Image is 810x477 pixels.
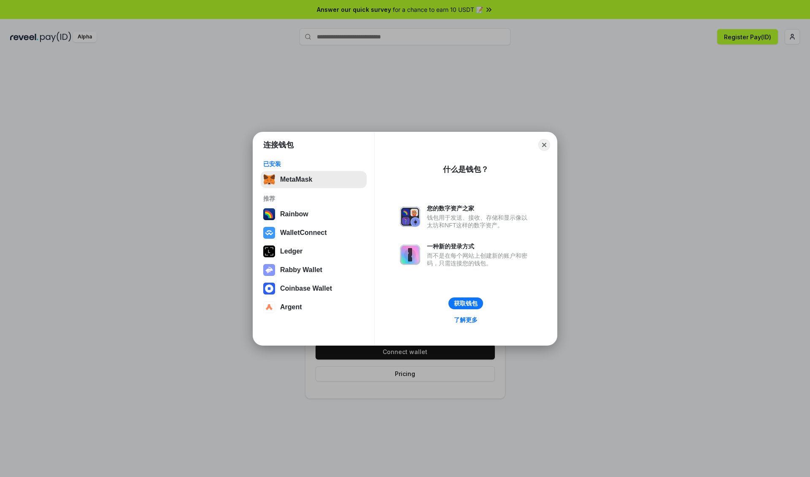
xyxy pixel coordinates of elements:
[448,297,483,309] button: 获取钱包
[443,164,489,174] div: 什么是钱包？
[263,227,275,239] img: svg+xml,%3Csvg%20width%3D%2228%22%20height%3D%2228%22%20viewBox%3D%220%200%2028%2028%22%20fill%3D...
[263,174,275,185] img: svg+xml,%3Csvg%20fill%3D%22none%22%20height%3D%2233%22%20viewBox%3D%220%200%2035%2033%22%20width%...
[449,314,483,325] a: 了解更多
[454,316,478,324] div: 了解更多
[280,248,302,255] div: Ledger
[263,160,364,168] div: 已安装
[280,176,312,183] div: MetaMask
[400,207,420,227] img: svg+xml,%3Csvg%20xmlns%3D%22http%3A%2F%2Fwww.w3.org%2F2000%2Fsvg%22%20fill%3D%22none%22%20viewBox...
[263,208,275,220] img: svg+xml,%3Csvg%20width%3D%22120%22%20height%3D%22120%22%20viewBox%3D%220%200%20120%20120%22%20fil...
[263,283,275,294] img: svg+xml,%3Csvg%20width%3D%2228%22%20height%3D%2228%22%20viewBox%3D%220%200%2028%2028%22%20fill%3D...
[427,214,532,229] div: 钱包用于发送、接收、存储和显示像以太坊和NFT这样的数字资产。
[261,280,367,297] button: Coinbase Wallet
[280,285,332,292] div: Coinbase Wallet
[261,262,367,278] button: Rabby Wallet
[538,139,550,151] button: Close
[261,206,367,223] button: Rainbow
[263,140,294,150] h1: 连接钱包
[400,245,420,265] img: svg+xml,%3Csvg%20xmlns%3D%22http%3A%2F%2Fwww.w3.org%2F2000%2Fsvg%22%20fill%3D%22none%22%20viewBox...
[263,245,275,257] img: svg+xml,%3Csvg%20xmlns%3D%22http%3A%2F%2Fwww.w3.org%2F2000%2Fsvg%22%20width%3D%2228%22%20height%3...
[427,204,532,212] div: 您的数字资产之家
[263,301,275,313] img: svg+xml,%3Csvg%20width%3D%2228%22%20height%3D%2228%22%20viewBox%3D%220%200%2028%2028%22%20fill%3D...
[263,264,275,276] img: svg+xml,%3Csvg%20xmlns%3D%22http%3A%2F%2Fwww.w3.org%2F2000%2Fsvg%22%20fill%3D%22none%22%20viewBox...
[261,299,367,316] button: Argent
[454,300,478,307] div: 获取钱包
[427,243,532,250] div: 一种新的登录方式
[427,252,532,267] div: 而不是在每个网站上创建新的账户和密码，只需连接您的钱包。
[280,303,302,311] div: Argent
[280,229,327,237] div: WalletConnect
[280,210,308,218] div: Rainbow
[280,266,322,274] div: Rabby Wallet
[261,243,367,260] button: Ledger
[261,224,367,241] button: WalletConnect
[261,171,367,188] button: MetaMask
[263,195,364,202] div: 推荐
